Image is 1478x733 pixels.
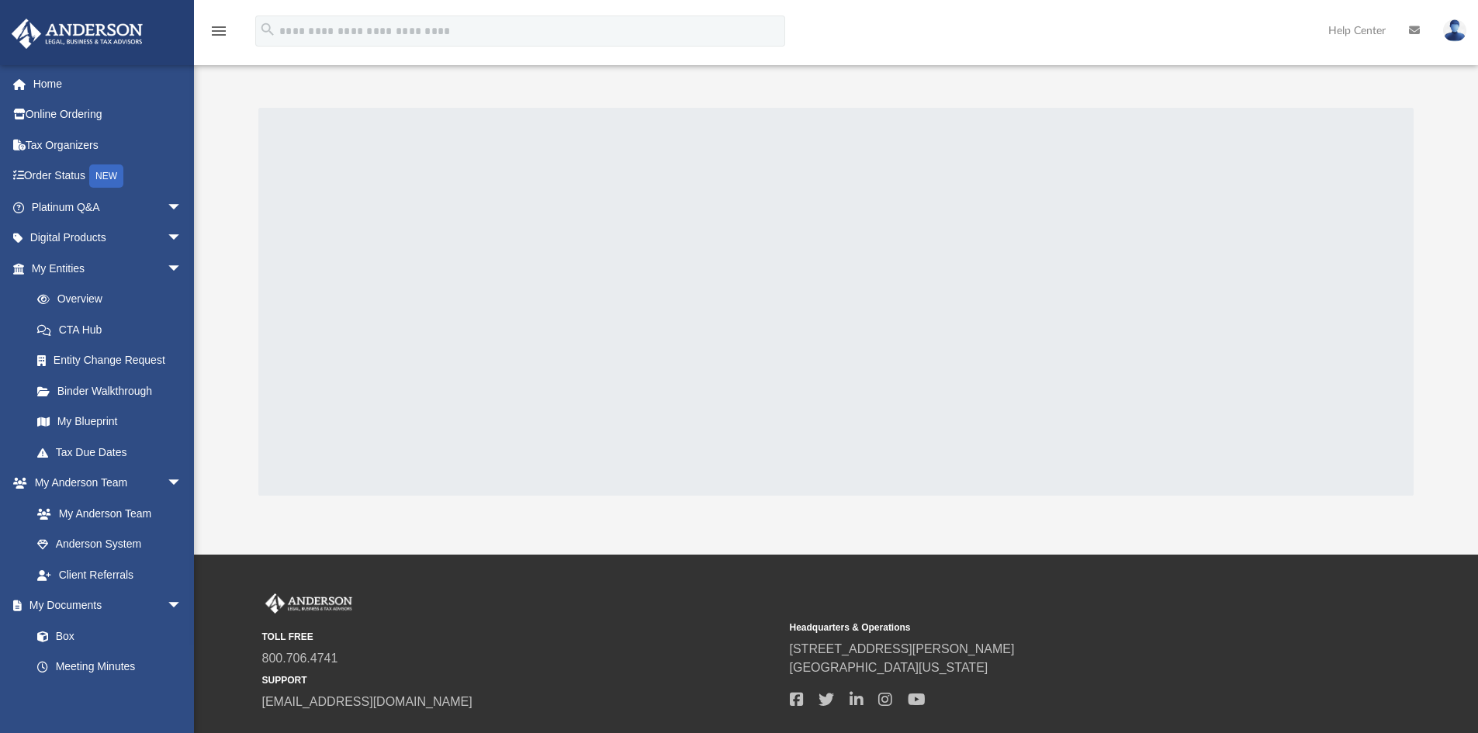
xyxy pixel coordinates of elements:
[89,164,123,188] div: NEW
[167,192,198,223] span: arrow_drop_down
[259,21,276,38] i: search
[11,223,206,254] a: Digital Productsarrow_drop_down
[22,437,206,468] a: Tax Due Dates
[262,673,779,687] small: SUPPORT
[790,621,1307,634] small: Headquarters & Operations
[22,529,198,560] a: Anderson System
[22,621,190,652] a: Box
[22,375,206,406] a: Binder Walkthrough
[262,593,355,614] img: Anderson Advisors Platinum Portal
[7,19,147,49] img: Anderson Advisors Platinum Portal
[11,253,206,284] a: My Entitiesarrow_drop_down
[790,642,1015,655] a: [STREET_ADDRESS][PERSON_NAME]
[11,130,206,161] a: Tax Organizers
[11,468,198,499] a: My Anderson Teamarrow_drop_down
[11,99,206,130] a: Online Ordering
[11,161,206,192] a: Order StatusNEW
[22,406,198,437] a: My Blueprint
[22,652,198,683] a: Meeting Minutes
[22,314,206,345] a: CTA Hub
[1443,19,1466,42] img: User Pic
[22,284,206,315] a: Overview
[167,253,198,285] span: arrow_drop_down
[22,345,206,376] a: Entity Change Request
[262,695,472,708] a: [EMAIL_ADDRESS][DOMAIN_NAME]
[11,68,206,99] a: Home
[22,498,190,529] a: My Anderson Team
[11,590,198,621] a: My Documentsarrow_drop_down
[167,223,198,254] span: arrow_drop_down
[22,559,198,590] a: Client Referrals
[790,661,988,674] a: [GEOGRAPHIC_DATA][US_STATE]
[262,630,779,644] small: TOLL FREE
[209,22,228,40] i: menu
[167,468,198,500] span: arrow_drop_down
[209,29,228,40] a: menu
[262,652,338,665] a: 800.706.4741
[11,192,206,223] a: Platinum Q&Aarrow_drop_down
[167,590,198,622] span: arrow_drop_down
